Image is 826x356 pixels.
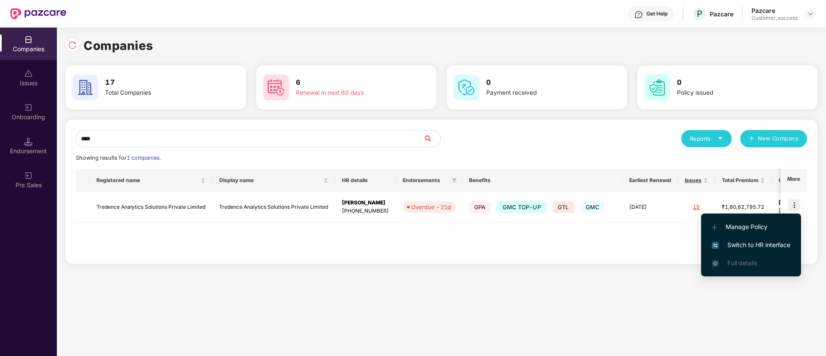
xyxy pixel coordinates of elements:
span: filter [452,178,457,183]
span: search [423,135,441,142]
div: Total Companies [105,88,214,98]
span: GMC [581,201,605,213]
span: Issues [685,177,702,184]
th: Issues [678,169,715,192]
div: ₹1,80,62,795.72 [722,203,765,211]
th: Display name [212,169,335,192]
td: Tredence Analytics Solutions Private Limited [212,192,335,223]
img: svg+xml;base64,PHN2ZyB4bWxucz0iaHR0cDovL3d3dy53My5vcmcvMjAwMC9zdmciIHdpZHRoPSIxMi4yMDEiIGhlaWdodD... [712,225,717,230]
span: plus [749,136,755,142]
span: Switch to HR interface [712,240,790,250]
div: Renewal in next 60 days [296,88,404,98]
span: GTL [553,201,574,213]
span: New Company [758,134,799,143]
div: 15 [685,203,708,211]
h3: 6 [296,77,404,88]
h3: 0 [677,77,786,88]
span: Registered name [96,177,199,184]
img: svg+xml;base64,PHN2ZyBpZD0iRHJvcGRvd24tMzJ4MzIiIHhtbG5zPSJodHRwOi8vd3d3LnczLm9yZy8yMDAwL3N2ZyIgd2... [807,10,814,17]
span: Showing results for [76,155,161,161]
img: svg+xml;base64,PHN2ZyB3aWR0aD0iMTQuNSIgaGVpZ2h0PSIxNC41IiB2aWV3Qm94PSIwIDAgMTYgMTYiIGZpbGw9Im5vbm... [24,137,33,146]
img: svg+xml;base64,PHN2ZyB4bWxucz0iaHR0cDovL3d3dy53My5vcmcvMjAwMC9zdmciIHdpZHRoPSI2MCIgaGVpZ2h0PSI2MC... [263,74,289,100]
span: Display name [219,177,322,184]
div: Get Help [646,10,668,17]
img: New Pazcare Logo [10,8,66,19]
img: svg+xml;base64,PHN2ZyB4bWxucz0iaHR0cDovL3d3dy53My5vcmcvMjAwMC9zdmciIHdpZHRoPSI2MCIgaGVpZ2h0PSI2MC... [453,74,479,100]
img: svg+xml;base64,PHN2ZyB3aWR0aD0iMjAiIGhlaWdodD0iMjAiIHZpZXdCb3g9IjAgMCAyMCAyMCIgZmlsbD0ibm9uZSIgeG... [24,103,33,112]
div: Policy issued [677,88,786,98]
span: Manage Policy [712,222,790,232]
span: filter [450,175,459,186]
img: svg+xml;base64,PHN2ZyB3aWR0aD0iMjAiIGhlaWdodD0iMjAiIHZpZXdCb3g9IjAgMCAyMCAyMCIgZmlsbD0ibm9uZSIgeG... [24,171,33,180]
div: Pazcare [710,10,733,18]
span: 1 companies. [127,155,161,161]
h3: 0 [486,77,595,88]
img: svg+xml;base64,PHN2ZyBpZD0iUmVsb2FkLTMyeDMyIiB4bWxucz0iaHR0cDovL3d3dy53My5vcmcvMjAwMC9zdmciIHdpZH... [68,41,77,50]
div: [PHONE_NUMBER] [342,207,389,215]
div: Payment received [486,88,595,98]
td: Tredence Analytics Solutions Private Limited [90,192,212,223]
img: svg+xml;base64,PHN2ZyB4bWxucz0iaHR0cDovL3d3dy53My5vcmcvMjAwMC9zdmciIHdpZHRoPSIxNiIgaGVpZ2h0PSIxNi... [712,242,719,249]
div: Pazcare [751,6,798,15]
h3: 17 [105,77,214,88]
span: caret-down [717,136,723,141]
span: Full details [727,259,757,266]
img: svg+xml;base64,PHN2ZyBpZD0iSGVscC0zMngzMiIgeG1sbnM9Imh0dHA6Ly93d3cudzMub3JnLzIwMDAvc3ZnIiB3aWR0aD... [634,10,643,19]
span: P [697,9,702,19]
img: svg+xml;base64,PHN2ZyB4bWxucz0iaHR0cDovL3d3dy53My5vcmcvMjAwMC9zdmciIHdpZHRoPSIxNi4zNjMiIGhlaWdodD... [712,260,719,267]
span: Endorsements [403,177,448,184]
button: plusNew Company [740,130,807,147]
button: search [423,130,441,147]
div: Overdue - 21d [411,203,451,211]
div: Customer_success [751,15,798,22]
td: [DATE] [622,192,678,223]
img: svg+xml;base64,PHN2ZyB4bWxucz0iaHR0cDovL3d3dy53My5vcmcvMjAwMC9zdmciIHdpZHRoPSI2MCIgaGVpZ2h0PSI2MC... [72,74,98,100]
span: GPA [469,201,491,213]
div: [PERSON_NAME] [342,199,389,207]
div: Reports [690,134,723,143]
img: svg+xml;base64,PHN2ZyB4bWxucz0iaHR0cDovL3d3dy53My5vcmcvMjAwMC9zdmciIHdpZHRoPSI2MCIgaGVpZ2h0PSI2MC... [644,74,670,100]
th: Benefits [462,169,622,192]
th: Total Premium [715,169,772,192]
th: More [780,169,807,192]
th: Earliest Renewal [622,169,678,192]
span: GMC TOP-UP [497,201,546,213]
h1: Companies [84,36,153,55]
th: HR details [335,169,396,192]
th: Registered name [90,169,212,192]
img: icon [788,199,800,211]
img: svg+xml;base64,PHN2ZyBpZD0iSXNzdWVzX2Rpc2FibGVkIiB4bWxucz0iaHR0cDovL3d3dy53My5vcmcvMjAwMC9zdmciIH... [24,69,33,78]
span: Total Premium [722,177,758,184]
img: svg+xml;base64,PHN2ZyBpZD0iQ29tcGFuaWVzIiB4bWxucz0iaHR0cDovL3d3dy53My5vcmcvMjAwMC9zdmciIHdpZHRoPS... [24,35,33,44]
